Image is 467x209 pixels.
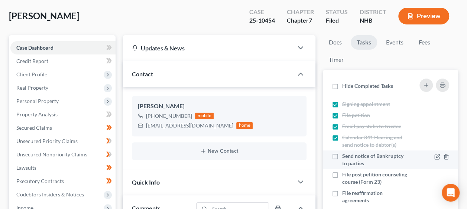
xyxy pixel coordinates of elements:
[398,8,449,24] button: Preview
[16,191,84,198] span: Codebtors Insiders & Notices
[380,35,409,50] a: Events
[132,70,153,77] span: Contact
[132,179,160,186] span: Quick Info
[16,84,48,91] span: Real Property
[16,151,87,157] span: Unsecured Nonpriority Claims
[132,44,284,52] div: Updates & News
[342,171,407,185] span: File post petition counseling course (Form 23)
[342,123,401,129] span: Email pay stubs to trustee
[195,113,214,119] div: mobile
[146,122,233,129] div: [EMAIL_ADDRESS][DOMAIN_NAME]
[287,16,314,25] div: Chapter
[10,148,116,161] a: Unsecured Nonpriority Claims
[351,35,377,50] a: Tasks
[249,16,275,25] div: 25-10454
[323,35,348,50] a: Docs
[342,101,390,107] span: Signing appointment
[10,121,116,135] a: Secured Claims
[236,122,253,129] div: home
[342,134,402,148] span: Calendar 341 Hearing and send notice to debtor(s)
[16,165,36,171] span: Lawsuits
[309,17,312,24] span: 7
[342,153,403,166] span: Send notice of Bankruptcy to parties
[138,148,301,154] button: New Contact
[10,41,116,54] a: Case Dashboard
[342,112,370,118] span: File petition
[326,8,348,16] div: Status
[323,53,350,67] a: Timer
[16,125,52,131] span: Secured Claims
[146,112,192,120] div: [PHONE_NUMBER]
[16,138,78,144] span: Unsecured Priority Claims
[10,108,116,121] a: Property Analysis
[360,8,386,16] div: District
[442,184,460,202] div: Open Intercom Messenger
[342,83,393,89] span: Hide Completed Tasks
[10,161,116,175] a: Lawsuits
[360,16,386,25] div: NHB
[412,35,436,50] a: Fees
[10,175,116,188] a: Executory Contracts
[16,44,53,51] span: Case Dashboard
[16,178,64,184] span: Executory Contracts
[16,111,58,117] span: Property Analysis
[16,98,59,104] span: Personal Property
[342,190,383,203] span: File reaffirmation agreements
[10,54,116,68] a: Credit Report
[9,10,79,21] span: [PERSON_NAME]
[249,8,275,16] div: Case
[10,135,116,148] a: Unsecured Priority Claims
[16,71,47,77] span: Client Profile
[287,8,314,16] div: Chapter
[138,102,301,111] div: [PERSON_NAME]
[326,16,348,25] div: Filed
[16,58,48,64] span: Credit Report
